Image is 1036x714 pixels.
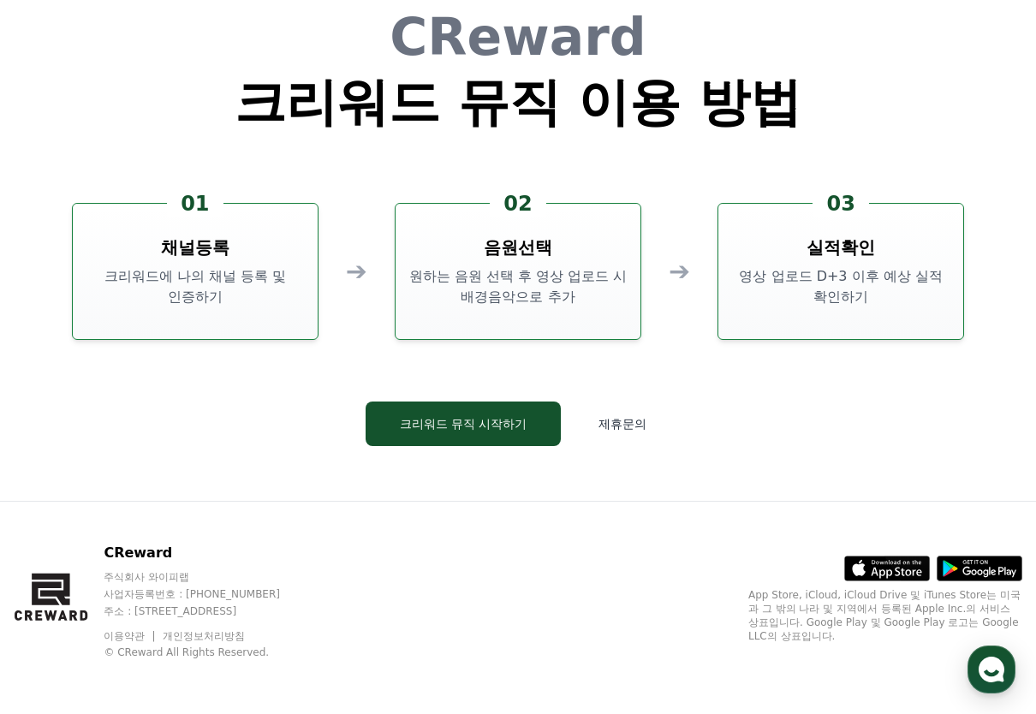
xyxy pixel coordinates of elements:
h1: 크리워드 뮤직 이용 방법 [235,76,802,128]
a: 홈 [5,543,113,586]
div: 03 [813,190,868,217]
div: 02 [490,190,545,217]
button: 제휴문의 [575,402,670,446]
div: ➔ [346,256,367,287]
p: 크리워드에 나의 채널 등록 및 인증하기 [80,266,311,307]
button: 크리워드 뮤직 시작하기 [366,402,562,446]
span: 설정 [265,568,285,582]
a: 설정 [221,543,329,586]
span: 대화 [157,569,177,583]
p: CReward [104,543,313,563]
p: 주소 : [STREET_ADDRESS] [104,604,313,618]
span: 홈 [54,568,64,582]
p: 주식회사 와이피랩 [104,570,313,584]
h3: 채널등록 [161,235,229,259]
div: 01 [167,190,223,217]
p: 원하는 음원 선택 후 영상 업로드 시 배경음악으로 추가 [402,266,634,307]
p: 사업자등록번호 : [PHONE_NUMBER] [104,587,313,601]
h3: 음원선택 [484,235,552,259]
p: App Store, iCloud, iCloud Drive 및 iTunes Store는 미국과 그 밖의 나라 및 지역에서 등록된 Apple Inc.의 서비스 상표입니다. Goo... [748,588,1022,643]
h3: 실적확인 [807,235,875,259]
h1: CReward [235,11,802,62]
a: 대화 [113,543,221,586]
a: 개인정보처리방침 [163,630,245,642]
p: © CReward All Rights Reserved. [104,646,313,659]
a: 이용약관 [104,630,158,642]
div: ➔ [669,256,690,287]
p: 영상 업로드 D+3 이후 예상 실적 확인하기 [725,266,956,307]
